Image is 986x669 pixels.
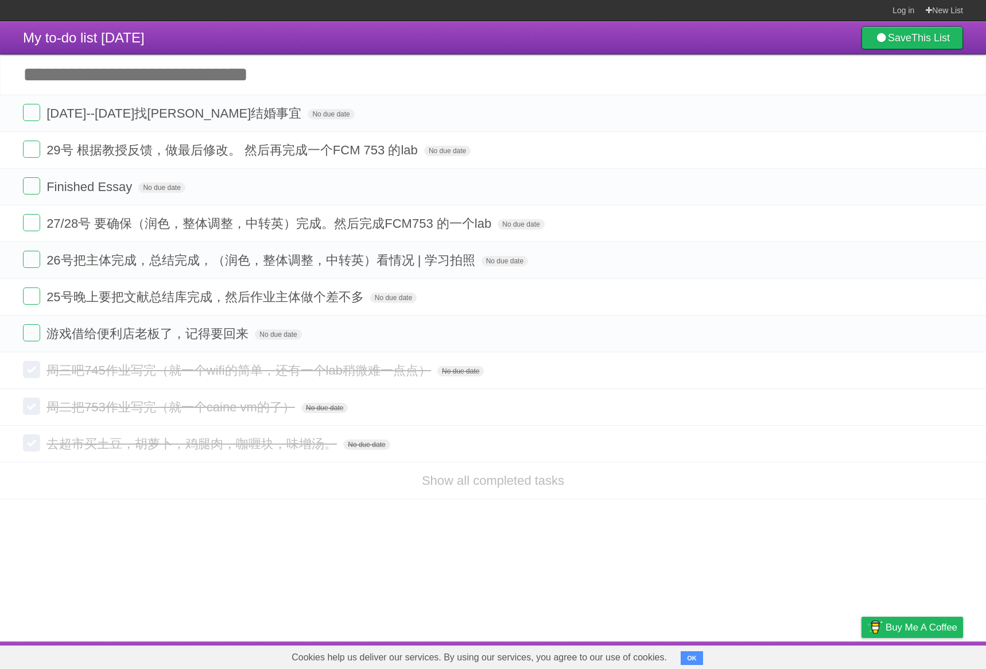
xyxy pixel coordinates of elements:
span: 去超市买土豆，胡萝卜，鸡腿肉，咖喱块，味增汤。 [46,437,340,451]
span: Finished Essay [46,180,135,194]
button: OK [681,651,703,665]
label: Done [23,287,40,305]
a: Terms [808,644,833,666]
img: Buy me a coffee [867,617,883,637]
span: No due date [482,256,528,266]
label: Done [23,251,40,268]
span: No due date [308,109,354,119]
label: Done [23,398,40,415]
label: Done [23,361,40,378]
label: Done [23,324,40,341]
label: Done [23,141,40,158]
label: Done [23,104,40,121]
span: [DATE]--[DATE]找[PERSON_NAME]结婚事宜 [46,106,304,120]
span: 26号把主体完成，总结完成，（润色，整体调整，中转英）看情况 | 学习拍照 [46,253,478,267]
span: 周三吧745作业写完（就一个wifi的简单，还有一个lab稍微难一点点） [46,363,434,378]
a: SaveThis List [861,26,963,49]
a: Developers [747,644,793,666]
a: Show all completed tasks [422,473,564,488]
label: Done [23,214,40,231]
label: Done [23,434,40,452]
span: No due date [370,293,417,303]
span: 25号晚上要把文献总结库完成，然后作业主体做个差不多 [46,290,366,304]
span: No due date [498,219,544,230]
span: No due date [343,439,390,450]
span: Cookies help us deliver our services. By using our services, you agree to our use of cookies. [280,646,678,669]
span: My to-do list [DATE] [23,30,145,45]
span: 27/28号 要确保（润色，整体调整，中转英）完成。然后完成FCM753 的一个lab [46,216,494,231]
span: No due date [138,182,185,193]
label: Done [23,177,40,195]
span: No due date [255,329,301,340]
span: 周二把753作业写完（就一个caine vm的了） [46,400,298,414]
a: Buy me a coffee [861,617,963,638]
span: 29号 根据教授反馈，做最后修改。 然后再完成一个FCM 753 的lab [46,143,421,157]
a: Suggest a feature [891,644,963,666]
a: About [709,644,733,666]
span: No due date [424,146,471,156]
span: No due date [301,403,348,413]
b: This List [911,32,950,44]
span: Buy me a coffee [886,617,957,637]
span: No due date [437,366,484,376]
a: Privacy [847,644,876,666]
span: 游戏借给便利店老板了，记得要回来 [46,326,251,341]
